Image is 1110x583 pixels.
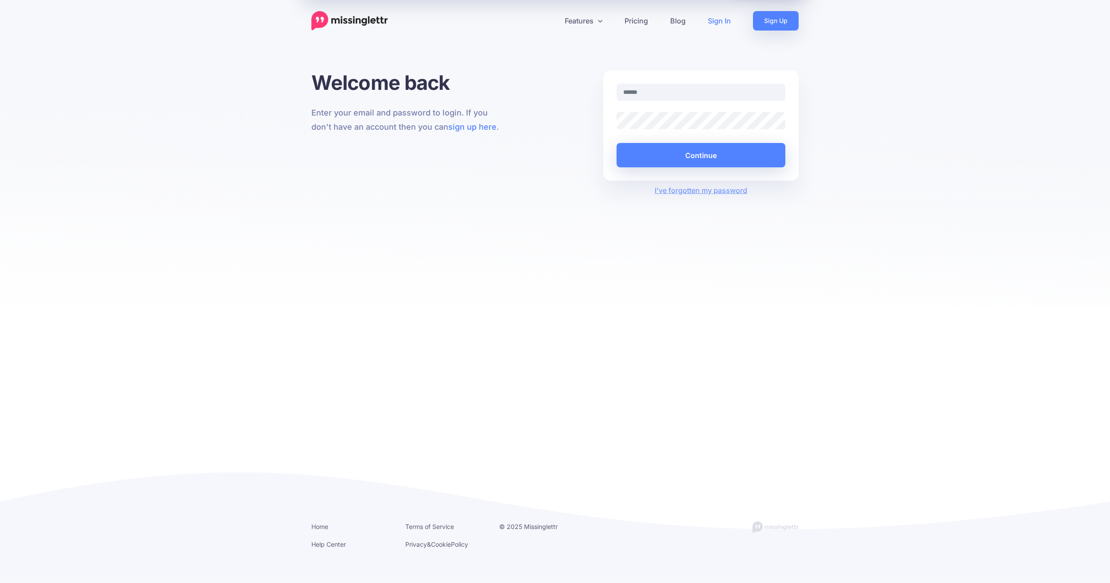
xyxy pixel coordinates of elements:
a: Features [554,11,613,31]
a: Home [311,523,328,530]
a: Cookie [431,541,451,548]
a: Terms of Service [405,523,454,530]
li: & Policy [405,539,486,550]
h1: Welcome back [311,70,507,95]
a: Help Center [311,541,346,548]
a: Sign In [697,11,742,31]
a: Pricing [613,11,659,31]
a: Sign Up [753,11,799,31]
a: sign up here [448,122,497,131]
button: Continue [617,143,785,167]
p: Enter your email and password to login. If you don't have an account then you can . [311,106,507,134]
li: © 2025 Missinglettr [499,521,580,532]
a: Privacy [405,541,427,548]
a: I've forgotten my password [655,186,747,195]
a: Blog [659,11,697,31]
